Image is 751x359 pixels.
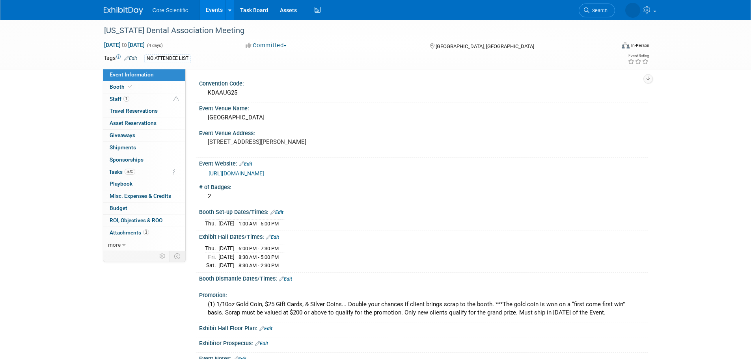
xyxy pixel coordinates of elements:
a: Sponsorships [103,154,185,166]
div: Convention Code: [199,78,648,87]
span: Sponsorships [110,156,143,163]
span: Core Scientific [153,7,188,13]
span: Shipments [110,144,136,151]
a: Edit [259,326,272,331]
a: Edit [255,341,268,346]
td: Thu. [205,244,218,253]
td: Sat. [205,261,218,270]
span: to [121,42,128,48]
div: Event Venue Address: [199,127,648,137]
div: Event Rating [628,54,649,58]
a: Edit [270,210,283,215]
span: Search [589,7,608,13]
span: more [108,242,121,248]
div: Exhibitor Prospectus: [199,337,648,348]
img: Format-Inperson.png [622,42,630,48]
span: [DATE] [DATE] [104,41,145,48]
a: Budget [103,203,185,214]
span: Event Information [110,71,154,78]
span: 8:30 AM - 5:00 PM [239,254,279,260]
a: [URL][DOMAIN_NAME] [209,170,264,177]
div: Event Format [568,41,650,53]
span: 6:00 PM - 7:30 PM [239,246,279,251]
a: Edit [239,161,252,167]
div: # of Badges: [199,181,648,191]
div: [GEOGRAPHIC_DATA] [205,112,642,124]
td: [DATE] [218,261,235,270]
a: more [103,239,185,251]
span: Misc. Expenses & Credits [110,193,171,199]
a: Attachments3 [103,227,185,239]
div: [US_STATE] Dental Association Meeting [101,24,603,38]
span: Booth [110,84,134,90]
div: Booth Set-up Dates/Times: [199,206,648,216]
td: [DATE] [218,244,235,253]
div: In-Person [631,43,649,48]
td: [DATE] [218,219,235,228]
a: Event Information [103,69,185,81]
a: Shipments [103,142,185,154]
img: Megan Murray [625,3,640,18]
span: 1:00 AM - 5:00 PM [239,221,279,227]
a: Asset Reservations [103,117,185,129]
td: Tags [104,54,137,63]
div: Event Website: [199,158,648,168]
span: Asset Reservations [110,120,157,126]
td: Fri. [205,253,218,261]
button: Committed [243,41,290,50]
div: Booth Dismantle Dates/Times: [199,273,648,283]
span: Attachments [110,229,149,236]
div: Exhibit Hall Floor Plan: [199,322,648,333]
a: Booth [103,81,185,93]
td: Personalize Event Tab Strip [156,251,170,261]
span: [GEOGRAPHIC_DATA], [GEOGRAPHIC_DATA] [436,43,534,49]
span: 3 [143,229,149,235]
a: Search [579,4,615,17]
div: (1) 1/10oz Gold Coin, $25 Gift Cards, & Silver Coins... Double your chances if client brings scra... [205,298,642,319]
a: Travel Reservations [103,105,185,117]
a: Giveaways [103,130,185,141]
span: Potential Scheduling Conflict -- at least one attendee is tagged in another overlapping event. [173,96,179,103]
span: 50% [125,169,135,175]
span: Budget [110,205,127,211]
i: Booth reservation complete [128,84,132,89]
span: (4 days) [146,43,163,48]
div: NO ATTENDEE LIST [144,54,191,63]
div: Exhibit Hall Dates/Times: [199,231,648,241]
a: Playbook [103,178,185,190]
a: ROI, Objectives & ROO [103,215,185,227]
td: Thu. [205,219,218,228]
div: Promotion: [199,289,648,299]
a: Edit [266,234,279,240]
span: ROI, Objectives & ROO [110,217,162,223]
span: Staff [110,96,129,102]
a: Staff1 [103,93,185,105]
span: Playbook [110,180,132,187]
span: Travel Reservations [110,108,158,114]
td: [DATE] [218,253,235,261]
pre: [STREET_ADDRESS][PERSON_NAME] [208,138,377,145]
a: Edit [124,56,137,61]
span: 1 [123,96,129,102]
div: 2 [205,190,642,203]
td: Toggle Event Tabs [169,251,185,261]
a: Edit [279,276,292,282]
a: Tasks50% [103,166,185,178]
a: Misc. Expenses & Credits [103,190,185,202]
div: KDAAUG25 [205,87,642,99]
span: Giveaways [110,132,135,138]
img: ExhibitDay [104,7,143,15]
span: Tasks [109,169,135,175]
span: 8:30 AM - 2:30 PM [239,262,279,268]
div: Event Venue Name: [199,102,648,112]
